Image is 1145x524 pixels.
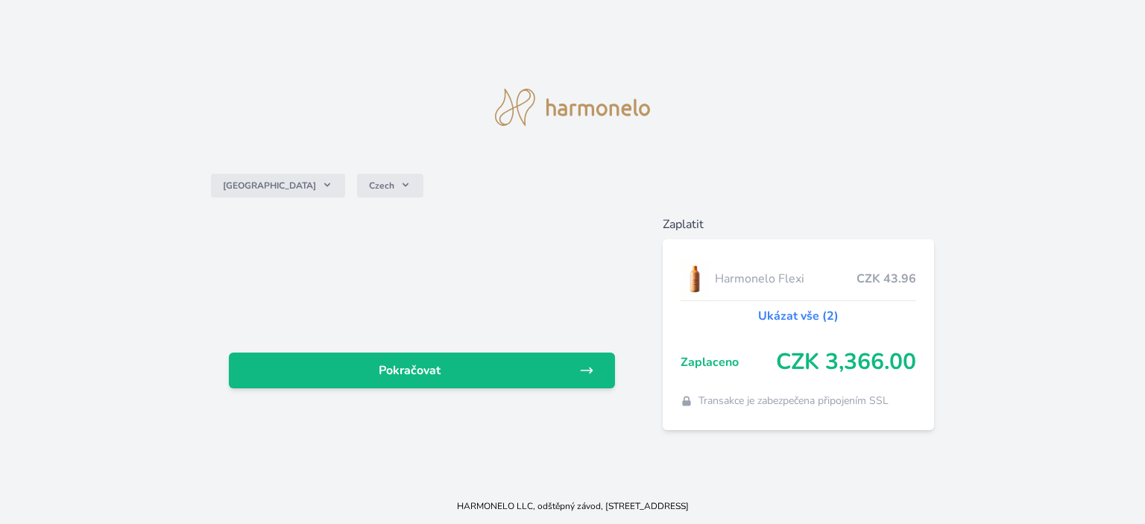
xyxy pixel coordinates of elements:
a: Ukázat vše (2) [758,307,839,325]
span: Pokračovat [241,362,579,379]
img: CLEAN_FLEXI_se_stinem_x-hi_(1)-lo.jpg [681,260,709,297]
span: [GEOGRAPHIC_DATA] [223,180,316,192]
button: [GEOGRAPHIC_DATA] [211,174,345,198]
button: Czech [357,174,423,198]
span: CZK 43.96 [857,270,916,288]
img: logo.svg [495,89,650,126]
h6: Zaplatit [663,215,934,233]
a: Pokračovat [229,353,615,388]
span: CZK 3,366.00 [776,349,916,376]
span: Czech [369,180,394,192]
span: Harmonelo Flexi [715,270,857,288]
span: Zaplaceno [681,353,776,371]
span: Transakce je zabezpečena připojením SSL [698,394,889,408]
